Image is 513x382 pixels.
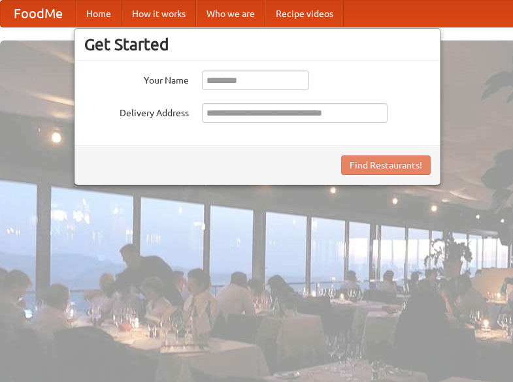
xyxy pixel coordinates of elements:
[84,35,431,54] h3: Get Started
[122,1,196,27] a: How it works
[84,71,189,87] label: Your Name
[84,103,189,119] label: Delivery Address
[196,1,265,27] a: Who we are
[265,1,344,27] a: Recipe videos
[341,155,431,175] button: Find Restaurants!
[1,1,76,27] a: FoodMe
[76,1,122,27] a: Home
